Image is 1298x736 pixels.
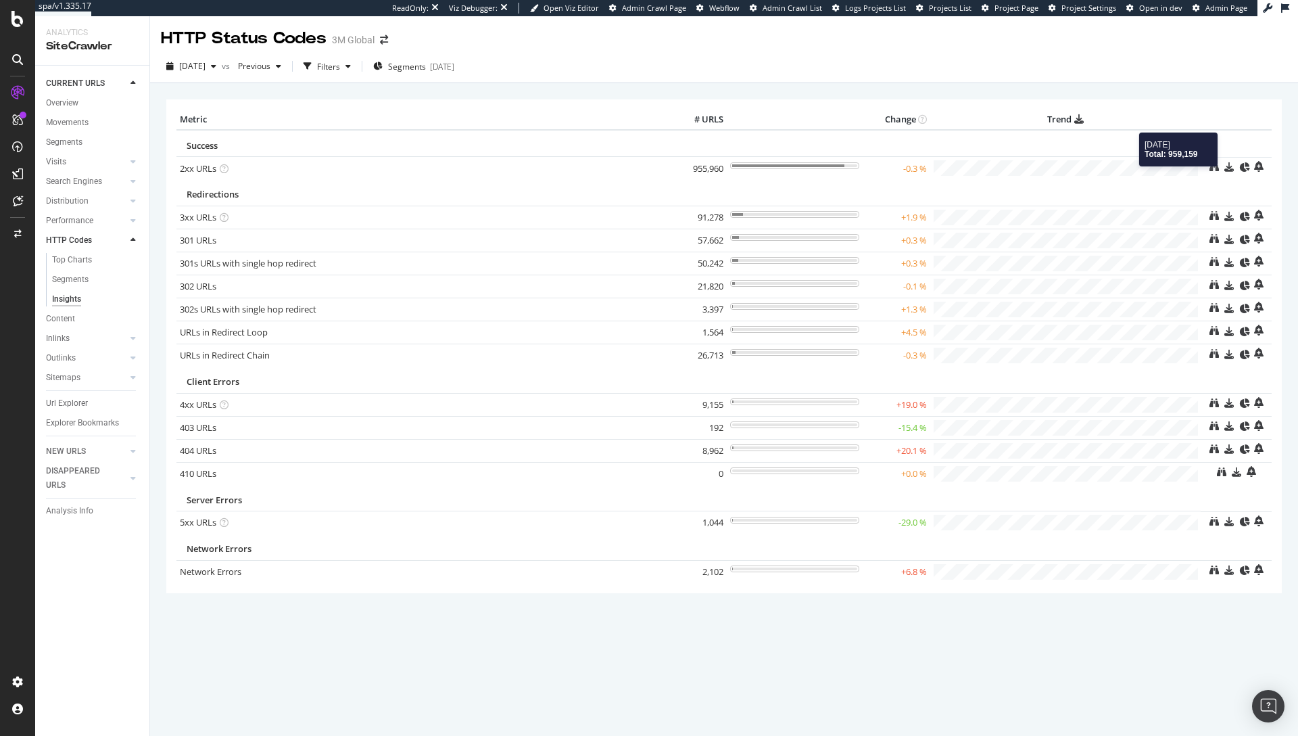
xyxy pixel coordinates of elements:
[929,3,971,13] span: Projects List
[832,3,906,14] a: Logs Projects List
[46,312,75,326] div: Content
[46,351,126,365] a: Outlinks
[317,61,340,72] div: Filters
[1254,397,1264,408] div: bell-plus
[46,135,82,149] div: Segments
[863,511,930,534] td: -29.0 %
[1247,466,1256,477] div: bell-plus
[46,96,78,110] div: Overview
[46,194,126,208] a: Distribution
[46,214,93,228] div: Performance
[609,3,686,14] a: Admin Crawl Page
[863,229,930,252] td: +0.3 %
[222,60,233,72] span: vs
[673,560,727,583] td: 2,102
[46,444,126,459] a: NEW URLS
[179,60,206,72] span: 2025 Aug. 3rd
[863,206,930,229] td: +1.9 %
[46,351,76,365] div: Outlinks
[180,211,216,223] a: 3xx URLs
[863,393,930,416] td: +19.0 %
[180,234,216,246] a: 301 URLs
[46,27,139,39] div: Analytics
[46,155,126,169] a: Visits
[673,206,727,229] td: 91,278
[46,76,105,91] div: CURRENT URLS
[180,349,270,361] a: URLs in Redirect Chain
[863,110,930,130] th: Change
[298,55,356,77] button: Filters
[180,467,216,480] a: 410 URLs
[380,35,388,45] div: arrow-right-arrow-left
[750,3,822,14] a: Admin Crawl List
[930,110,1201,130] th: Trend
[392,3,429,14] div: ReadOnly:
[673,252,727,275] td: 50,242
[863,344,930,367] td: -0.3 %
[46,416,119,430] div: Explorer Bookmarks
[368,55,460,77] button: Segments[DATE]
[180,303,316,315] a: 302s URLs with single hop redirect
[1254,348,1264,359] div: bell-plus
[1252,690,1284,722] div: Open Intercom Messenger
[673,344,727,367] td: 26,713
[180,516,216,528] a: 5xx URLs
[46,396,88,411] div: Url Explorer
[673,157,727,180] td: 955,960
[52,273,140,287] a: Segments
[46,233,126,248] a: HTTP Codes
[46,116,89,130] div: Movements
[180,398,216,411] a: 4xx URLs
[544,3,599,13] span: Open Viz Editor
[863,560,930,583] td: +6.8 %
[863,439,930,462] td: +20.1 %
[52,273,89,287] div: Segments
[46,175,102,189] div: Search Engines
[180,421,216,434] a: 403 URLs
[52,253,92,267] div: Top Charts
[1254,420,1264,431] div: bell-plus
[1061,3,1116,13] span: Project Settings
[1049,3,1116,14] a: Project Settings
[1254,233,1264,244] div: bell-plus
[233,55,287,77] button: Previous
[46,444,86,459] div: NEW URLS
[46,416,140,430] a: Explorer Bookmarks
[1205,3,1247,13] span: Admin Page
[46,194,89,208] div: Distribution
[1254,210,1264,221] div: bell-plus
[180,326,268,338] a: URLs in Redirect Loop
[46,312,140,326] a: Content
[982,3,1038,14] a: Project Page
[1254,256,1264,267] div: bell-plus
[673,393,727,416] td: 9,155
[187,139,218,152] span: Success
[46,233,92,248] div: HTTP Codes
[46,155,66,169] div: Visits
[52,292,140,306] a: Insights
[180,444,216,457] a: 404 URLs
[916,3,971,14] a: Projects List
[52,253,140,267] a: Top Charts
[449,3,498,14] div: Viz Debugger:
[863,157,930,180] td: -0.3 %
[176,110,673,130] th: Metric
[863,275,930,298] td: -0.1 %
[673,229,727,252] td: 57,662
[187,543,251,555] span: Network Errors
[46,504,93,518] div: Analysis Info
[46,331,70,346] div: Inlinks
[845,3,906,13] span: Logs Projects List
[863,416,930,439] td: -15.4 %
[46,175,126,189] a: Search Engines
[622,3,686,13] span: Admin Crawl Page
[1145,140,1197,149] div: [DATE]
[46,39,139,54] div: SiteCrawler
[46,331,126,346] a: Inlinks
[696,3,740,14] a: Webflow
[233,60,270,72] span: Previous
[673,275,727,298] td: 21,820
[1139,3,1182,13] span: Open in dev
[388,61,426,72] span: Segments
[46,96,140,110] a: Overview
